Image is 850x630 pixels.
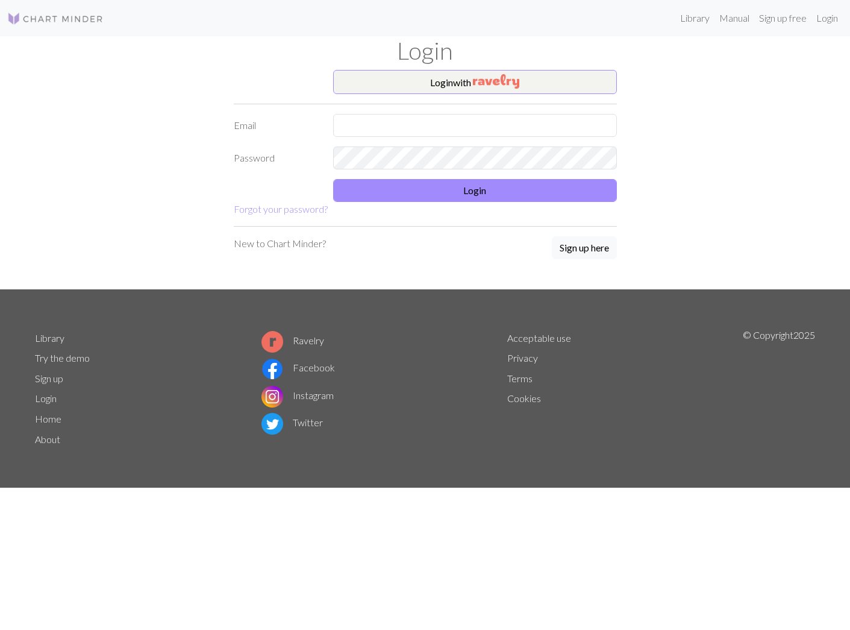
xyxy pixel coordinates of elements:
a: Manual [714,6,754,30]
a: Ravelry [261,335,324,346]
label: Password [227,146,326,169]
a: Instagram [261,389,334,401]
a: Privacy [507,352,538,364]
img: Logo [7,11,104,26]
a: Login [35,392,57,404]
a: Login [811,6,843,30]
button: Sign up here [552,236,617,259]
a: Library [675,6,714,30]
a: Twitter [261,417,323,428]
img: Ravelry [473,74,519,89]
a: Sign up free [754,6,811,30]
a: Sign up here [552,236,617,260]
a: Facebook [261,362,335,373]
a: About [35,433,60,445]
a: Home [35,413,61,424]
a: Try the demo [35,352,90,364]
a: Sign up [35,373,63,384]
img: Twitter logo [261,413,283,435]
a: Library [35,332,64,344]
a: Forgot your password? [234,203,328,215]
h1: Login [28,36,823,65]
a: Acceptable use [507,332,571,344]
label: Email [227,114,326,137]
button: Login [333,179,617,202]
a: Cookies [507,392,541,404]
img: Facebook logo [261,358,283,380]
a: Terms [507,373,533,384]
img: Instagram logo [261,386,283,408]
button: Loginwith [333,70,617,94]
img: Ravelry logo [261,331,283,353]
p: New to Chart Minder? [234,236,326,251]
p: © Copyright 2025 [743,328,815,450]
